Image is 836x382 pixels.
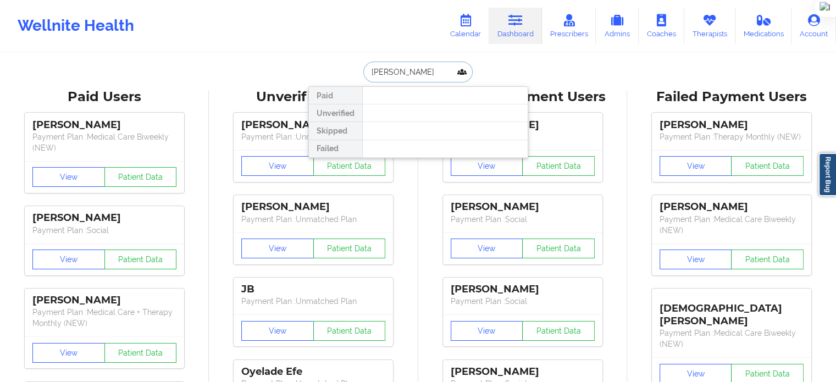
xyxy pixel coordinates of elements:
a: Account [791,8,836,44]
button: View [32,343,105,363]
a: Medications [735,8,792,44]
a: Coaches [639,8,684,44]
a: Prescribers [542,8,596,44]
div: Unverified Users [217,88,410,106]
div: [PERSON_NAME] [451,283,595,296]
div: [PERSON_NAME] [241,119,385,131]
div: [PERSON_NAME] [32,294,176,307]
p: Payment Plan : Unmatched Plan [241,131,385,142]
a: Admins [596,8,639,44]
div: [DEMOGRAPHIC_DATA][PERSON_NAME] [660,294,804,328]
button: View [451,156,523,176]
p: Payment Plan : Unmatched Plan [241,214,385,225]
div: [PERSON_NAME] [32,119,176,131]
p: Payment Plan : Medical Care Biweekly (NEW) [660,328,804,350]
div: Paid [309,87,362,104]
button: Patient Data [104,167,177,187]
a: Calendar [442,8,489,44]
button: Patient Data [522,156,595,176]
div: [PERSON_NAME] [32,212,176,224]
button: Patient Data [313,156,386,176]
button: View [660,250,732,269]
p: Payment Plan : Medical Care Biweekly (NEW) [660,214,804,236]
div: [PERSON_NAME] [660,119,804,131]
button: View [451,321,523,341]
p: Payment Plan : Social [451,214,595,225]
p: Payment Plan : Unmatched Plan [241,296,385,307]
button: View [241,239,314,258]
div: [PERSON_NAME] [660,201,804,213]
a: Report Bug [818,153,836,196]
div: Oyelade Efe [241,366,385,378]
p: Payment Plan : Medical Care + Therapy Monthly (NEW) [32,307,176,329]
div: Failed [309,140,362,158]
button: View [451,239,523,258]
div: Paid Users [8,88,201,106]
p: Payment Plan : Medical Care Biweekly (NEW) [32,131,176,153]
button: Patient Data [104,343,177,363]
div: Unverified [309,104,362,122]
button: Patient Data [522,321,595,341]
button: View [241,156,314,176]
button: Patient Data [522,239,595,258]
button: Patient Data [104,250,177,269]
button: View [241,321,314,341]
p: Payment Plan : Social [32,225,176,236]
p: Payment Plan : Therapy Monthly (NEW) [660,131,804,142]
button: Patient Data [731,156,804,176]
div: [PERSON_NAME] [451,201,595,213]
a: Therapists [684,8,735,44]
button: View [660,156,732,176]
div: [PERSON_NAME] [451,366,595,378]
div: JB [241,283,385,296]
button: View [32,250,105,269]
button: Patient Data [731,250,804,269]
button: Patient Data [313,321,386,341]
button: Patient Data [313,239,386,258]
div: [PERSON_NAME] [241,201,385,213]
button: View [32,167,105,187]
div: Failed Payment Users [635,88,828,106]
a: Dashboard [489,8,542,44]
div: Skipped [309,122,362,140]
p: Payment Plan : Social [451,296,595,307]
